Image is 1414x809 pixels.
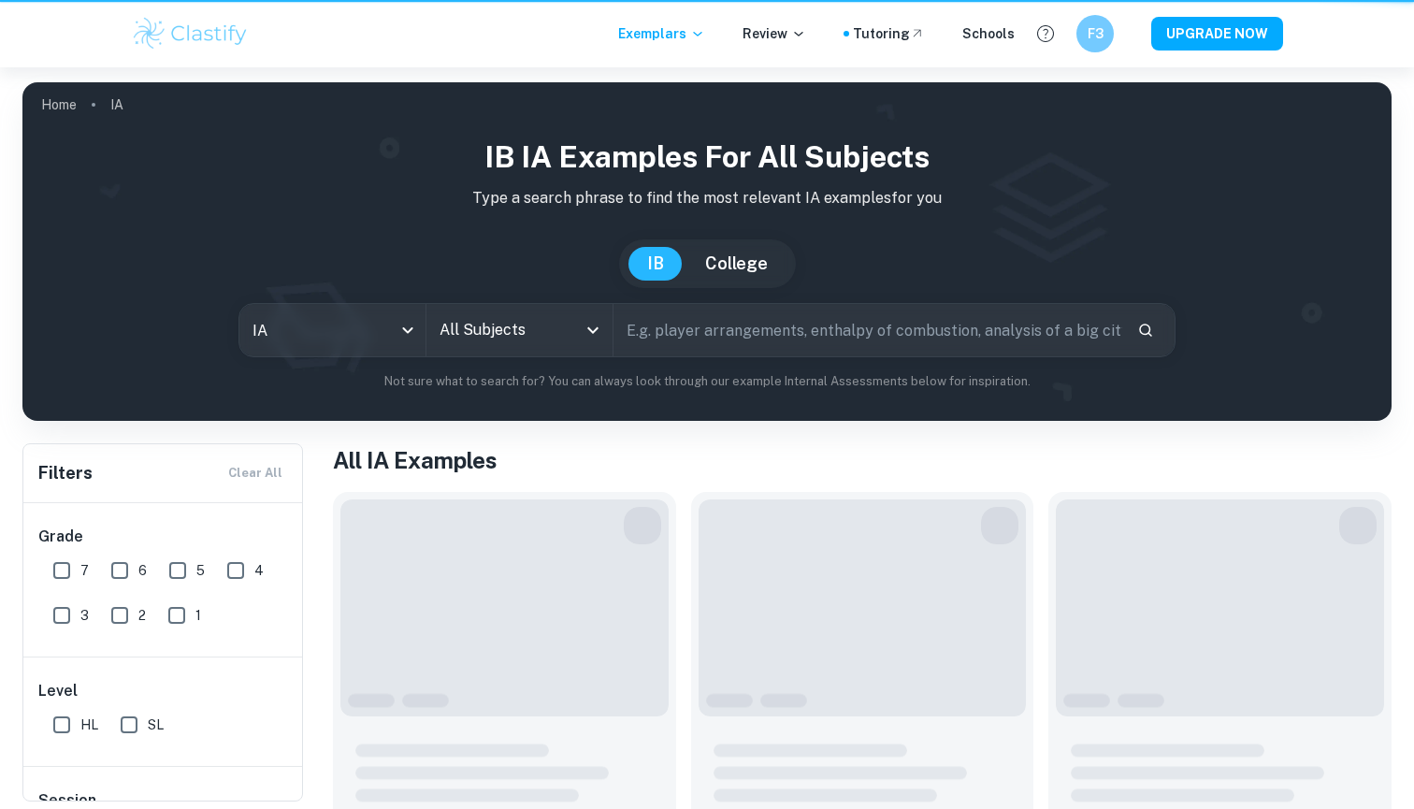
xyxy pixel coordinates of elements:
[618,23,705,44] p: Exemplars
[80,605,89,626] span: 3
[80,715,98,735] span: HL
[138,605,146,626] span: 2
[239,304,426,356] div: IA
[853,23,925,44] a: Tutoring
[1030,18,1061,50] button: Help and Feedback
[148,715,164,735] span: SL
[613,304,1122,356] input: E.g. player arrangements, enthalpy of combustion, analysis of a big city...
[628,247,683,281] button: IB
[37,372,1377,391] p: Not sure what to search for? You can always look through our example Internal Assessments below f...
[138,560,147,581] span: 6
[38,680,289,702] h6: Level
[254,560,264,581] span: 4
[38,460,93,486] h6: Filters
[80,560,89,581] span: 7
[38,526,289,548] h6: Grade
[1130,314,1161,346] button: Search
[22,82,1392,421] img: profile cover
[743,23,806,44] p: Review
[686,247,786,281] button: College
[1076,15,1114,52] button: F3
[37,135,1377,180] h1: IB IA examples for all subjects
[1085,23,1106,44] h6: F3
[131,15,250,52] img: Clastify logo
[41,92,77,118] a: Home
[580,317,606,343] button: Open
[195,605,201,626] span: 1
[333,443,1392,477] h1: All IA Examples
[196,560,205,581] span: 5
[110,94,123,115] p: IA
[37,187,1377,209] p: Type a search phrase to find the most relevant IA examples for you
[1151,17,1283,51] button: UPGRADE NOW
[962,23,1015,44] a: Schools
